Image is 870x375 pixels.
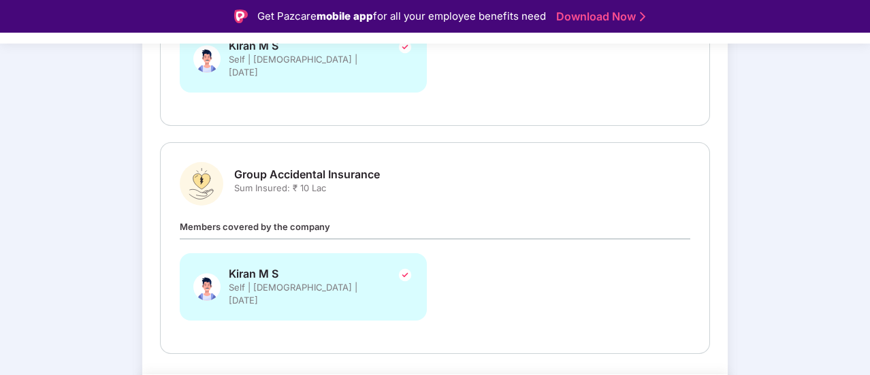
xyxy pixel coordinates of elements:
[234,167,380,182] span: Group Accidental Insurance
[193,39,221,79] img: svg+xml;base64,PHN2ZyBpZD0iU3BvdXNlX01hbGUiIHhtbG5zPSJodHRwOi8vd3d3LnczLm9yZy8yMDAwL3N2ZyIgeG1sbn...
[180,162,223,206] img: svg+xml;base64,PHN2ZyBpZD0iR3JvdXBfQWNjaWRlbnRhbF9JbnN1cmFuY2UiIGRhdGEtbmFtZT0iR3JvdXAgQWNjaWRlbn...
[317,10,373,22] strong: mobile app
[640,10,645,24] img: Stroke
[397,267,413,283] img: svg+xml;base64,PHN2ZyBpZD0iVGljay0yNHgyNCIgeG1sbnM9Imh0dHA6Ly93d3cudzMub3JnLzIwMDAvc3ZnIiB3aWR0aD...
[556,10,641,24] a: Download Now
[257,8,546,25] div: Get Pazcare for all your employee benefits need
[234,10,248,23] img: Logo
[229,39,378,53] span: Kiran M S
[234,182,380,195] span: Sum Insured: ₹ 10 Lac
[397,39,413,55] img: svg+xml;base64,PHN2ZyBpZD0iVGljay0yNHgyNCIgeG1sbnM9Imh0dHA6Ly93d3cudzMub3JnLzIwMDAvc3ZnIiB3aWR0aD...
[229,281,378,307] span: Self | [DEMOGRAPHIC_DATA] | [DATE]
[180,221,330,232] span: Members covered by the company
[229,53,378,79] span: Self | [DEMOGRAPHIC_DATA] | [DATE]
[229,267,378,281] span: Kiran M S
[193,267,221,307] img: svg+xml;base64,PHN2ZyBpZD0iU3BvdXNlX01hbGUiIHhtbG5zPSJodHRwOi8vd3d3LnczLm9yZy8yMDAwL3N2ZyIgeG1sbn...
